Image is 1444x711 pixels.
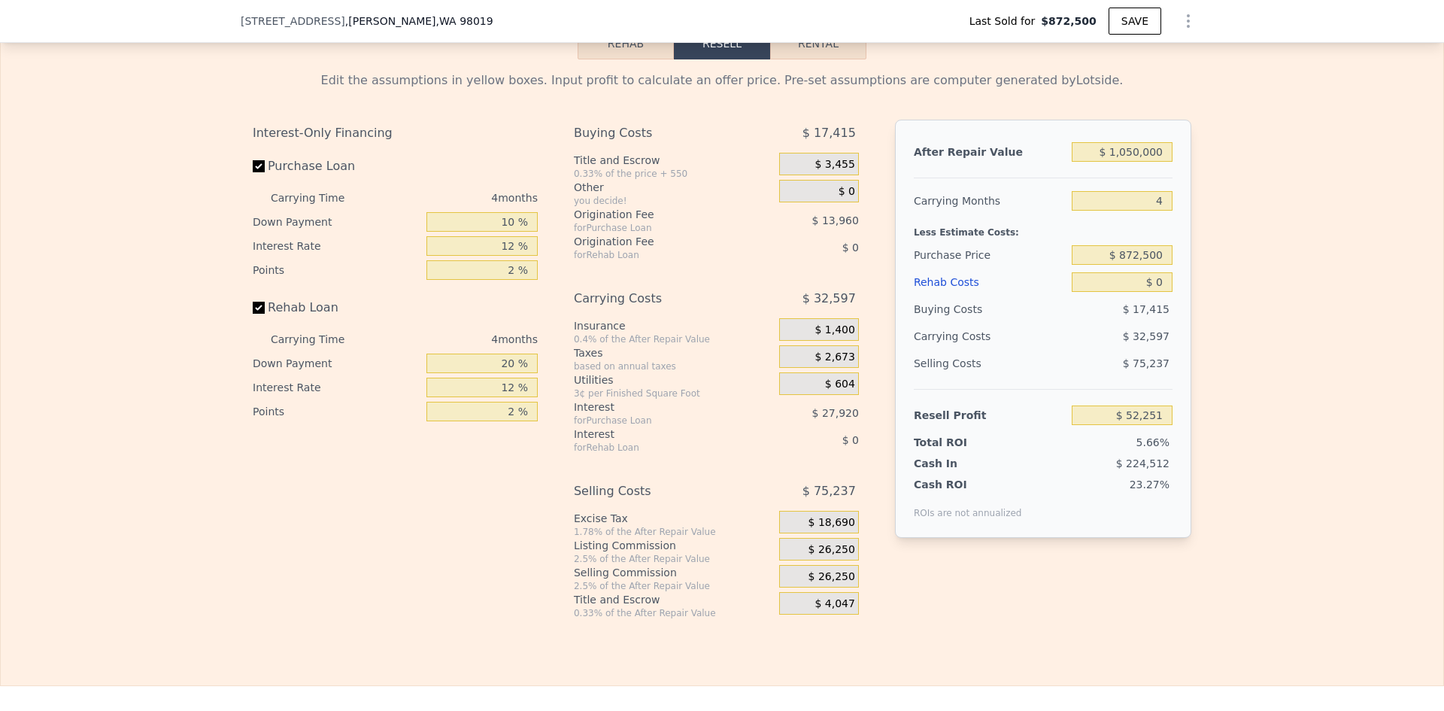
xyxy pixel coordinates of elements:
[574,249,742,261] div: for Rehab Loan
[969,14,1042,29] span: Last Sold for
[574,526,773,538] div: 1.78% of the After Repair Value
[253,294,420,321] label: Rehab Loan
[914,402,1066,429] div: Resell Profit
[574,511,773,526] div: Excise Tax
[253,210,420,234] div: Down Payment
[842,434,859,446] span: $ 0
[914,214,1172,242] div: Less Estimate Costs:
[345,14,493,29] span: , [PERSON_NAME]
[574,360,773,372] div: based on annual taxes
[914,187,1066,214] div: Carrying Months
[253,375,420,400] div: Interest Rate
[574,580,773,592] div: 2.5% of the After Repair Value
[271,327,369,351] div: Carrying Time
[1109,8,1161,35] button: SAVE
[271,186,369,210] div: Carrying Time
[1123,357,1169,369] span: $ 75,237
[574,553,773,565] div: 2.5% of the After Repair Value
[578,28,674,59] button: Rehab
[914,296,1066,323] div: Buying Costs
[1041,14,1097,29] span: $872,500
[914,242,1066,269] div: Purchase Price
[253,160,265,172] input: Purchase Loan
[574,565,773,580] div: Selling Commission
[574,387,773,400] div: 3¢ per Finished Square Foot
[574,318,773,333] div: Insurance
[770,28,866,59] button: Rental
[253,302,265,314] input: Rehab Loan
[574,168,773,180] div: 0.33% of the price + 550
[815,324,854,337] span: $ 1,400
[815,351,854,364] span: $ 2,673
[253,351,420,375] div: Down Payment
[674,28,770,59] button: Resell
[253,120,538,147] div: Interest-Only Financing
[574,120,742,147] div: Buying Costs
[574,415,742,427] div: for Purchase Loan
[914,477,1022,492] div: Cash ROI
[253,258,420,282] div: Points
[914,456,1008,471] div: Cash In
[914,492,1022,519] div: ROIs are not annualized
[914,138,1066,166] div: After Repair Value
[241,14,345,29] span: [STREET_ADDRESS]
[574,195,773,207] div: you decide!
[914,350,1066,377] div: Selling Costs
[253,234,420,258] div: Interest Rate
[1123,330,1169,342] span: $ 32,597
[1136,436,1169,448] span: 5.66%
[574,345,773,360] div: Taxes
[574,442,742,454] div: for Rehab Loan
[1173,6,1203,36] button: Show Options
[574,153,773,168] div: Title and Escrow
[802,285,856,312] span: $ 32,597
[375,327,538,351] div: 4 months
[574,222,742,234] div: for Purchase Loan
[253,400,420,424] div: Points
[574,427,742,442] div: Interest
[815,158,854,172] span: $ 3,455
[825,378,855,391] span: $ 604
[574,478,742,505] div: Selling Costs
[253,153,420,180] label: Purchase Loan
[1116,457,1169,469] span: $ 224,512
[574,234,742,249] div: Origination Fee
[574,333,773,345] div: 0.4% of the After Repair Value
[574,538,773,553] div: Listing Commission
[574,592,773,607] div: Title and Escrow
[574,372,773,387] div: Utilities
[802,478,856,505] span: $ 75,237
[808,570,855,584] span: $ 26,250
[914,435,1008,450] div: Total ROI
[914,323,1008,350] div: Carrying Costs
[808,516,855,530] span: $ 18,690
[815,597,854,611] span: $ 4,047
[1130,479,1169,491] span: 23.27%
[574,400,742,415] div: Interest
[802,120,856,147] span: $ 17,415
[808,543,855,557] span: $ 26,250
[574,607,773,619] div: 0.33% of the After Repair Value
[253,71,1191,90] div: Edit the assumptions in yellow boxes. Input profit to calculate an offer price. Pre-set assumptio...
[574,180,773,195] div: Other
[375,186,538,210] div: 4 months
[812,214,859,226] span: $ 13,960
[839,185,855,199] span: $ 0
[812,407,859,419] span: $ 27,920
[574,207,742,222] div: Origination Fee
[842,242,859,254] span: $ 0
[436,15,493,27] span: , WA 98019
[914,269,1066,296] div: Rehab Costs
[574,285,742,312] div: Carrying Costs
[1123,303,1169,315] span: $ 17,415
